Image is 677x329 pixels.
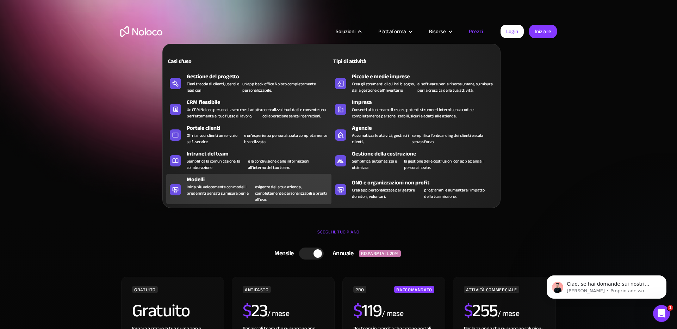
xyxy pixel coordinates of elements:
font: un'app back office Noloco completamente personalizzabile. [242,80,316,94]
font: Login [506,26,518,36]
font: Tipi di attività [333,56,366,67]
a: Gestione del progettoTieni traccia di clienti, utenti o lead conun'app back office Noloco complet... [166,71,331,95]
a: Casi d'uso [166,53,331,69]
font: RISPARMIA IL 20% [361,249,399,258]
font: Automatizza le attività, gestisci i clienti, [352,132,409,146]
font: CRM flessibile [187,97,220,108]
div: Piattaforma [369,27,420,36]
a: ModelliInizia più velocemente con modelli predefiniti pensati su misura per leesigenze della tua ... [166,174,331,204]
font: ATTIVITÀ COMMERCIALE [466,286,517,294]
font: Tieni traccia di clienti, utenti o lead con [187,80,239,94]
font: Modelli [187,174,205,185]
font: 23 [251,294,267,327]
font: Casi d'uso [168,56,192,67]
a: Portale clientiOffri ai tuoi clienti un servizio self-servicee un'esperienza personalizzata compl... [166,122,331,146]
font: Agenzie [352,123,372,133]
font: Un CRM Noloco personalizzato che si adatta perfettamente al tuo flusso di lavoro, [187,106,262,120]
a: Intranet del teamSemplifica la comunicazione, la collaborazionee la condivisione delle informazio... [166,148,331,172]
font: Inizia più velocemente con modelli predefiniti pensati su misura per le [187,183,249,197]
font: 119 [362,294,382,327]
font: / mese [498,306,520,321]
font: Mensile [274,248,294,259]
font: e la condivisione delle informazioni all'interno del tuo team. [248,157,309,171]
font: $ [353,294,362,327]
font: Consenti ai tuoi team di creare potenti strumenti interni senza codice: completamente personalizz... [352,106,474,120]
font: Gratuito [132,294,190,327]
font: Annuale [333,248,354,259]
a: Iniziare [529,25,557,38]
font: Impresa [352,97,372,108]
font: Semplifica, automatizza e ottimizza [352,157,397,171]
font: / mese [382,306,404,321]
a: Tipi di attività [331,53,497,69]
font: Soluzioni [336,26,355,36]
a: ImpresaConsenti ai tuoi team di creare potenti strumenti interni senza codice: completamente pers... [331,97,497,121]
font: Crea app personalizzate per gestire donatori, volontari, [352,186,415,200]
font: esigenze della tua azienda, completamente personalizzabili e pronti all'uso. [255,183,327,203]
font: Intranet del team [187,148,229,159]
a: CRM flessibileUn CRM Noloco personalizzato che si adatta perfettamente al tuo flusso di lavoro,ce... [166,97,331,121]
a: Login [501,25,524,38]
font: Risorse [429,26,446,36]
font: PRO [355,286,364,294]
font: ANTIPASTO [245,286,269,294]
nav: Soluzioni [162,34,501,208]
font: Piattaforma [378,26,406,36]
a: Gestione della costruzioneSemplifica, automatizza e ottimizzala gestione delle costruzioni con ap... [331,148,497,172]
font: semplifica l'onboarding dei clienti e scala senza sforzo. [412,132,483,146]
div: Soluzioni [327,27,369,36]
font: e un'esperienza personalizzata completamente brandizzata. [244,132,327,146]
font: Gestione della costruzione [352,148,416,159]
font: centralizza i tuoi dati e consente una collaborazione senza interruzioni. [262,106,326,120]
font: Portale clienti [187,123,220,133]
font: 255 [472,294,498,327]
div: Risorse [420,27,460,36]
font: Crea gli strumenti di cui hai bisogno, dalla gestione dell'inventario [352,80,415,94]
iframe: Messaggio di notifica dell'interfono [536,261,677,310]
font: SCEGLI IL TUO PIANO [317,228,360,236]
a: Piccole e medie impreseCrea gli strumenti di cui hai bisogno, dalla gestione dell'inventarioal so... [331,71,497,95]
font: Gestione del progetto [187,71,239,82]
font: Prezzi [469,26,483,36]
font: $ [464,294,473,327]
font: la gestione delle costruzioni con app aziendali personalizzate. [404,157,484,171]
iframe: Chat intercom in diretta [653,305,670,322]
font: Iniziare [535,26,551,36]
a: casa [120,26,162,37]
font: al software per le risorse umane, su misura per la crescita della tua attività. [417,80,493,94]
font: GRATUITO [134,286,156,294]
a: ONG e organizzazioni non profitCrea app personalizzate per gestire donatori, volontari,programmi ... [331,174,497,204]
font: RACCOMANDATO [396,286,432,294]
font: programmi e aumentare l'impatto della tua missione. [424,186,485,200]
font: Piccole e medie imprese [352,71,410,82]
font: Offri ai tuoi clienti un servizio self-service [187,132,237,146]
font: Semplifica la comunicazione, la collaborazione [187,157,240,171]
font: ONG e organizzazioni non profit [352,177,429,188]
a: AgenzieAutomatizza le attività, gestisci i clienti,semplifica l'onboarding dei clienti e scala se... [331,122,497,146]
font: $ [243,294,251,327]
font: 1 [669,305,672,310]
font: / mese [267,306,289,321]
a: Prezzi [460,27,492,36]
